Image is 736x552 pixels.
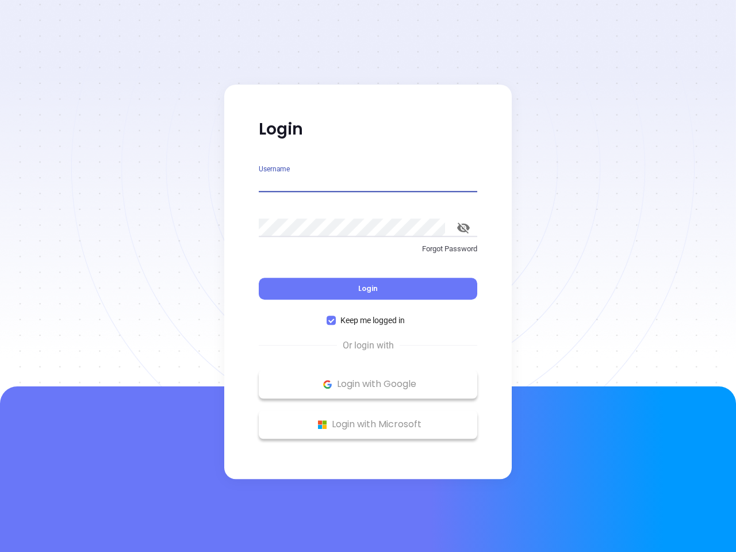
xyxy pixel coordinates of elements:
[264,375,471,393] p: Login with Google
[259,243,477,264] a: Forgot Password
[358,283,378,293] span: Login
[259,278,477,300] button: Login
[259,166,290,172] label: Username
[336,314,409,327] span: Keep me logged in
[450,214,477,241] button: toggle password visibility
[259,243,477,255] p: Forgot Password
[259,410,477,439] button: Microsoft Logo Login with Microsoft
[337,339,400,352] span: Or login with
[259,370,477,398] button: Google Logo Login with Google
[320,377,335,392] img: Google Logo
[259,119,477,140] p: Login
[315,417,329,432] img: Microsoft Logo
[264,416,471,433] p: Login with Microsoft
